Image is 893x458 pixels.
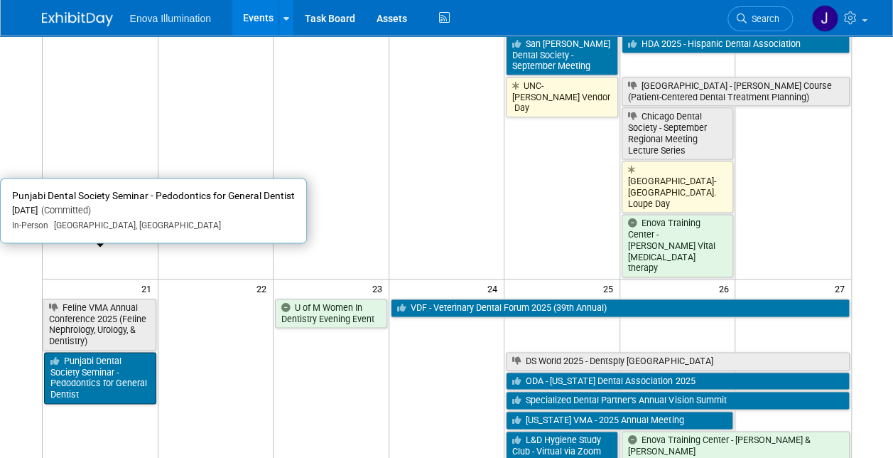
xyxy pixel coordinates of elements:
[727,6,793,31] a: Search
[38,205,91,215] span: (Committed)
[506,411,733,430] a: [US_STATE] VMA - 2025 Annual Meeting
[130,13,211,24] span: Enova Illumination
[833,279,851,297] span: 27
[747,14,779,24] span: Search
[622,35,850,53] a: HDA 2025 - Hispanic Dental Association
[12,190,295,201] span: Punjabi Dental Society Seminar - Pedodontics for General Dentist
[42,12,113,26] img: ExhibitDay
[506,35,618,75] a: San [PERSON_NAME] Dental Society - September Meeting
[486,279,504,297] span: 24
[506,352,849,371] a: DS World 2025 - Dentsply [GEOGRAPHIC_DATA]
[811,5,838,32] img: JeffD Dyll
[602,279,619,297] span: 25
[44,352,156,404] a: Punjabi Dental Society Seminar - Pedodontics for General Dentist
[12,220,48,230] span: In-Person
[255,279,273,297] span: 22
[717,279,735,297] span: 26
[506,391,849,410] a: Specialized Dental Partner’s Annual Vision Summit
[506,372,849,390] a: ODA - [US_STATE] Dental Association 2025
[12,205,295,217] div: [DATE]
[622,107,734,159] a: Chicago Dental Society - September Regional Meeting Lecture Series
[43,299,156,351] a: Feline VMA Annual Conference 2025 (Feline Nephrology, Urology, & Dentistry)
[48,220,221,230] span: [GEOGRAPHIC_DATA], [GEOGRAPHIC_DATA]
[275,299,387,328] a: U of M Women In Dentistry Evening Event
[506,77,618,117] a: UNC-[PERSON_NAME] Vendor Day
[622,214,734,277] a: Enova Training Center - [PERSON_NAME] Vital [MEDICAL_DATA] therapy
[140,279,158,297] span: 21
[391,299,850,317] a: VDF - Veterinary Dental Forum 2025 (39th Annual)
[622,77,850,106] a: [GEOGRAPHIC_DATA] - [PERSON_NAME] Course (Patient-Centered Dental Treatment Planning)
[371,279,389,297] span: 23
[622,161,734,213] a: [GEOGRAPHIC_DATA]-[GEOGRAPHIC_DATA]. Loupe Day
